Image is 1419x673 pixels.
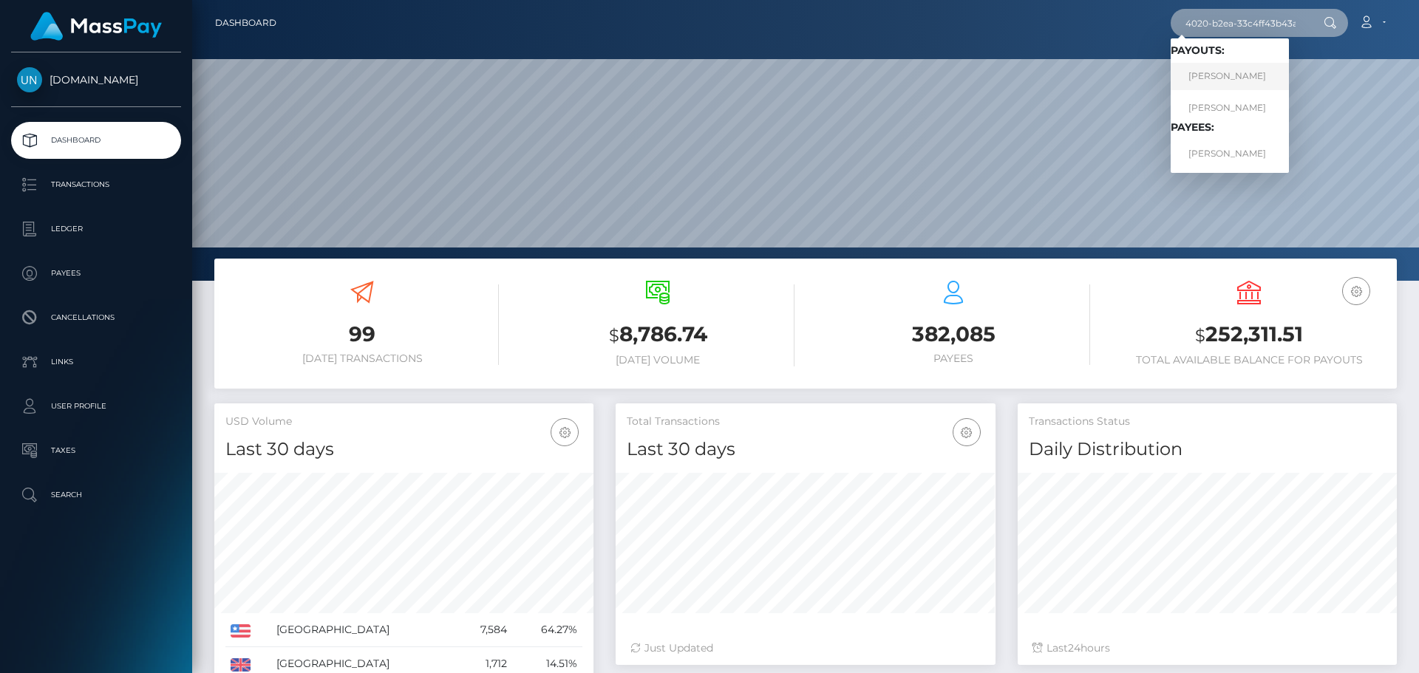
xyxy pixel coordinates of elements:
p: Payees [17,262,175,284]
h6: [DATE] Transactions [225,352,499,365]
a: Taxes [11,432,181,469]
a: Links [11,344,181,380]
a: Payees [11,255,181,292]
h5: USD Volume [225,414,582,429]
td: [GEOGRAPHIC_DATA] [271,613,457,647]
p: Search [17,484,175,506]
h6: Payees [817,352,1090,365]
h5: Transactions Status [1029,414,1386,429]
p: Cancellations [17,307,175,329]
input: Search... [1171,9,1310,37]
a: [PERSON_NAME] [1171,63,1289,90]
div: Just Updated [630,640,980,656]
small: $ [609,325,619,346]
a: Cancellations [11,299,181,336]
h3: 382,085 [817,320,1090,349]
span: 24 [1068,641,1081,655]
p: Dashboard [17,129,175,151]
a: [PERSON_NAME] [1171,94,1289,121]
a: Dashboard [11,122,181,159]
td: 7,584 [457,613,512,647]
h4: Daily Distribution [1029,437,1386,462]
a: Search [11,476,181,513]
td: 64.27% [512,613,582,647]
h6: Total Available Balance for Payouts [1112,354,1386,366]
h5: Total Transactions [627,414,984,429]
h3: 252,311.51 [1112,320,1386,350]
img: GB.png [231,658,251,672]
div: Last hours [1032,640,1382,656]
span: [DOMAIN_NAME] [11,73,181,86]
img: US.png [231,624,251,638]
h6: Payouts: [1171,44,1289,57]
p: Ledger [17,218,175,240]
h4: Last 30 days [627,437,984,462]
a: User Profile [11,388,181,425]
p: User Profile [17,395,175,417]
img: Unlockt.me [17,67,42,92]
h4: Last 30 days [225,437,582,462]
h3: 8,786.74 [521,320,794,350]
p: Links [17,351,175,373]
a: [PERSON_NAME] [1171,140,1289,167]
a: Dashboard [215,7,276,38]
small: $ [1195,325,1205,346]
h6: [DATE] Volume [521,354,794,366]
p: Taxes [17,440,175,462]
a: Ledger [11,211,181,247]
h3: 99 [225,320,499,349]
h6: Payees: [1171,121,1289,134]
p: Transactions [17,174,175,196]
a: Transactions [11,166,181,203]
img: MassPay Logo [30,12,162,41]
